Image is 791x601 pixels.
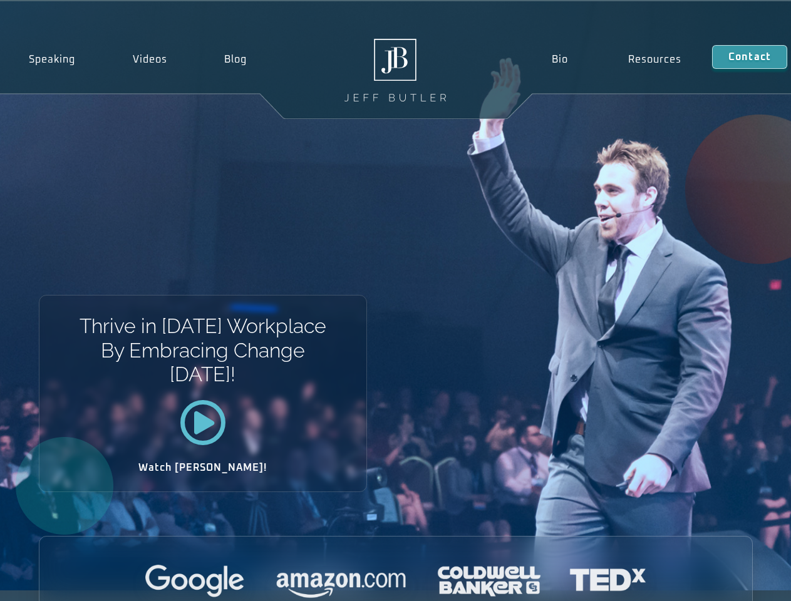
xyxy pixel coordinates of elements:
a: Resources [598,45,712,74]
nav: Menu [521,45,711,74]
a: Blog [195,45,276,74]
a: Videos [104,45,196,74]
h2: Watch [PERSON_NAME]! [83,463,323,473]
h1: Thrive in [DATE] Workplace By Embracing Change [DATE]! [78,314,327,386]
a: Bio [521,45,598,74]
span: Contact [728,52,771,62]
a: Contact [712,45,787,69]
